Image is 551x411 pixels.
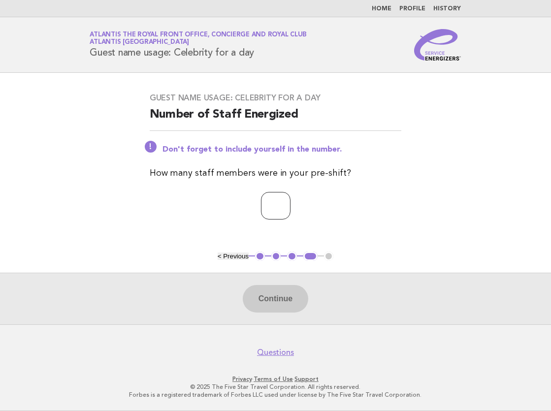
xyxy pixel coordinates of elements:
button: 2 [271,252,281,261]
span: Atlantis [GEOGRAPHIC_DATA] [90,39,190,46]
button: 1 [255,252,265,261]
button: 3 [287,252,297,261]
p: Forbes is a registered trademark of Forbes LLC used under license by The Five Star Travel Corpora... [14,391,537,399]
a: Atlantis The Royal Front Office, Concierge and Royal ClubAtlantis [GEOGRAPHIC_DATA] [90,32,307,45]
p: · · [14,375,537,383]
p: © 2025 The Five Star Travel Corporation. All rights reserved. [14,383,537,391]
button: 4 [303,252,318,261]
p: How many staff members were in your pre-shift? [150,166,402,180]
a: History [434,6,461,12]
a: Profile [400,6,426,12]
a: Questions [257,348,294,357]
a: Home [372,6,392,12]
a: Terms of Use [254,376,293,382]
a: Privacy [232,376,252,382]
h2: Number of Staff Energized [150,107,402,131]
h1: Guest name usage: Celebrity for a day [90,32,307,58]
button: < Previous [218,253,249,260]
img: Service Energizers [414,29,461,61]
p: Don't forget to include yourself in the number. [162,145,402,155]
a: Support [294,376,319,382]
h3: Guest name usage: Celebrity for a day [150,93,402,103]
